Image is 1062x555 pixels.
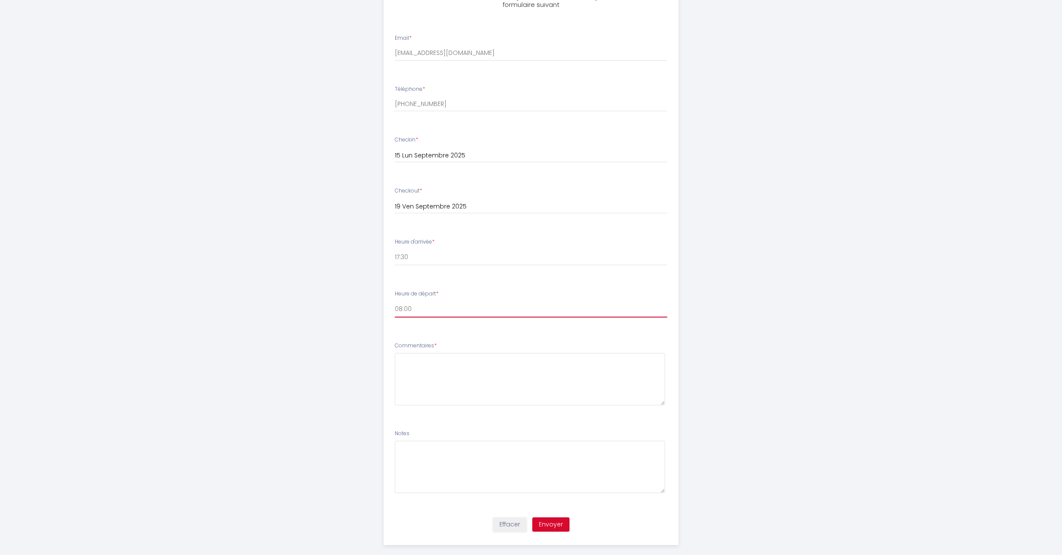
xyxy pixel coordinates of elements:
[395,136,418,144] label: Checkin
[395,290,438,298] label: Heure de départ
[395,34,412,42] label: Email
[395,85,425,93] label: Téléphone
[493,517,527,532] button: Effacer
[532,517,569,532] button: Envoyer
[395,430,409,438] label: Notes
[395,342,437,350] label: Commentaires
[395,187,422,195] label: Checkout
[395,238,435,246] label: Heure d'arrivée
